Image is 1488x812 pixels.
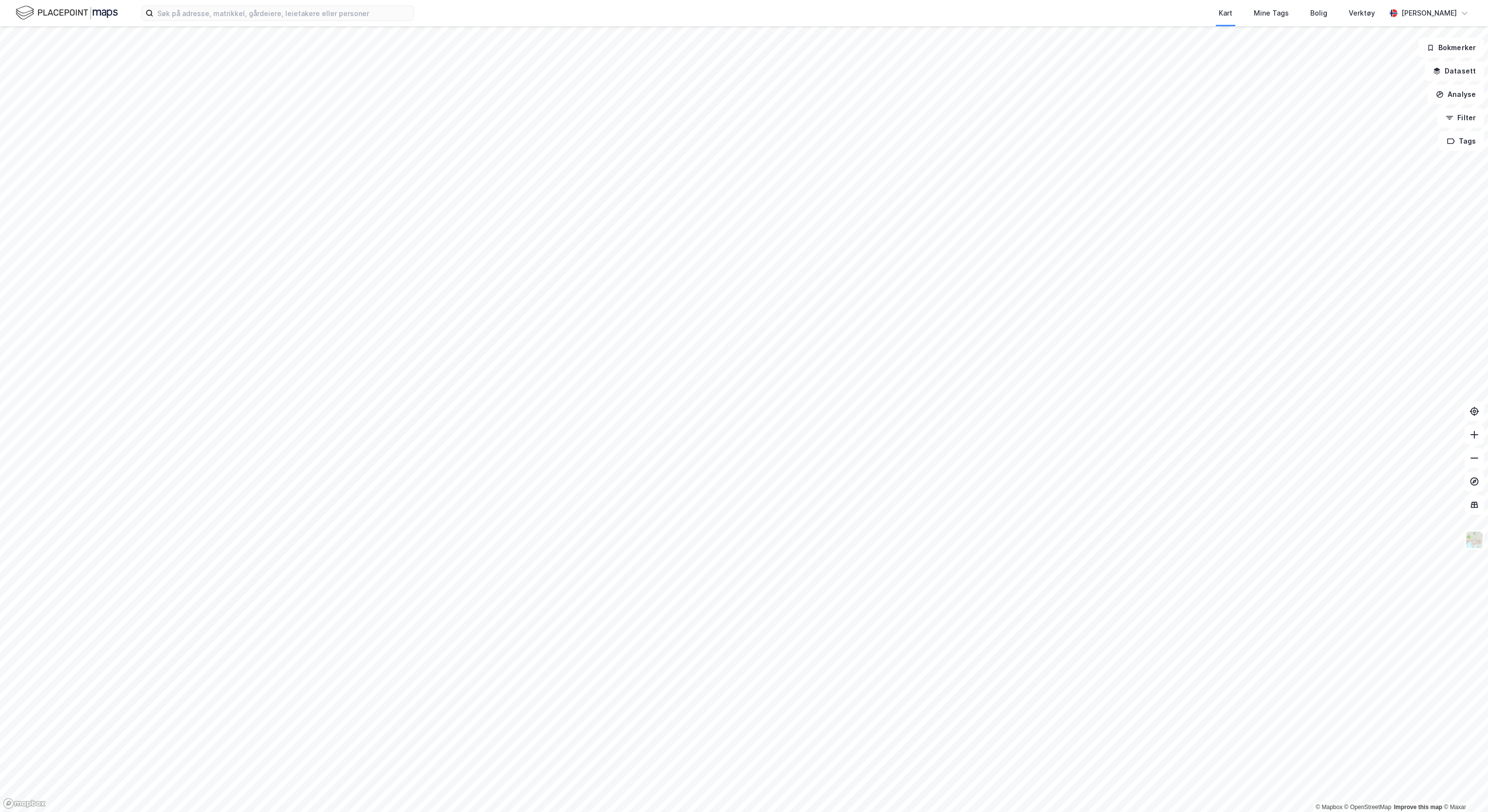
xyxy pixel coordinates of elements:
[1316,804,1342,811] a: Mapbox
[1344,804,1392,811] a: OpenStreetMap
[1425,61,1484,81] button: Datasett
[3,798,46,809] a: Mapbox homepage
[1465,531,1484,549] img: Z
[1439,765,1488,812] iframe: Chat Widget
[1310,7,1327,19] div: Bolig
[1439,131,1484,151] button: Tags
[1401,7,1457,19] div: [PERSON_NAME]
[16,4,118,21] img: logo.f888ab2527a4732fd821a326f86c7f29.svg
[1437,108,1484,128] button: Filter
[1394,804,1442,811] a: Improve this map
[1254,7,1289,19] div: Mine Tags
[1418,38,1484,57] button: Bokmerker
[1439,765,1488,812] div: Kontrollprogram for chat
[1428,85,1484,104] button: Analyse
[153,6,413,20] input: Søk på adresse, matrikkel, gårdeiere, leietakere eller personer
[1349,7,1375,19] div: Verktøy
[1219,7,1232,19] div: Kart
